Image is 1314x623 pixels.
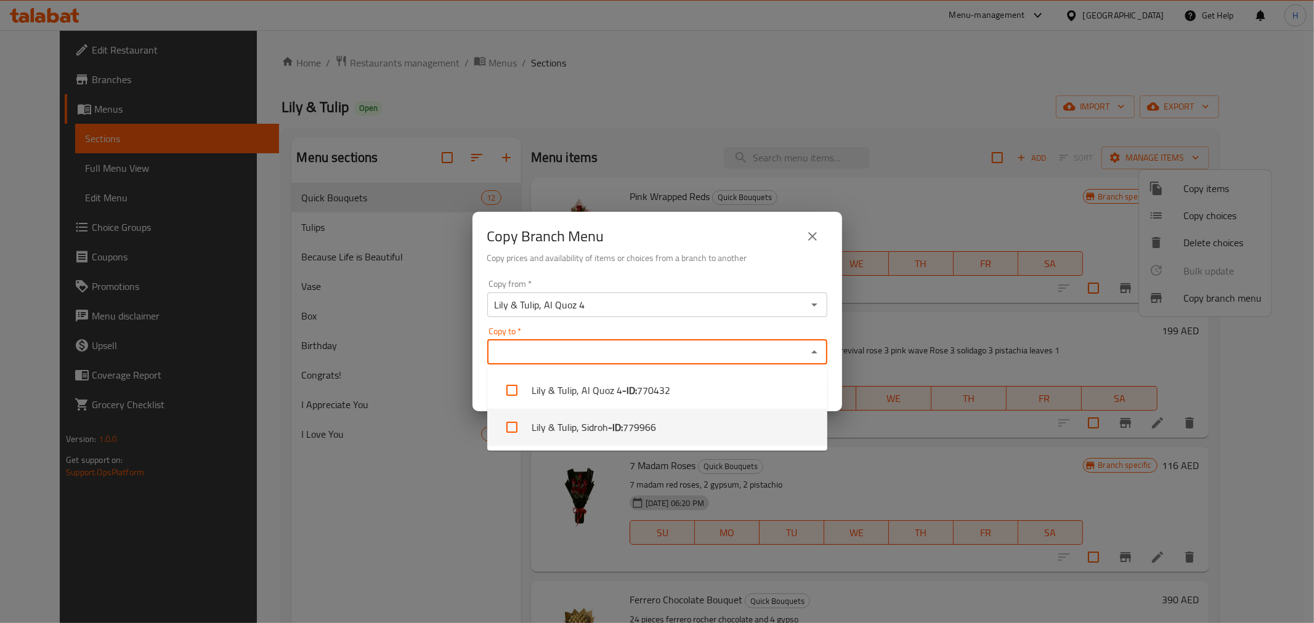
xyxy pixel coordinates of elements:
button: Close [806,344,823,361]
b: - ID: [622,383,637,398]
li: Lily & Tulip, Al Quoz 4 [487,372,827,409]
h6: Copy prices and availability of items or choices from a branch to another [487,251,827,265]
button: close [798,222,827,251]
b: - ID: [608,420,623,435]
span: 770432 [637,383,670,398]
h2: Copy Branch Menu [487,227,604,246]
li: Lily & Tulip, Sidroh [487,409,827,446]
span: 779966 [623,420,656,435]
button: Open [806,296,823,313]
